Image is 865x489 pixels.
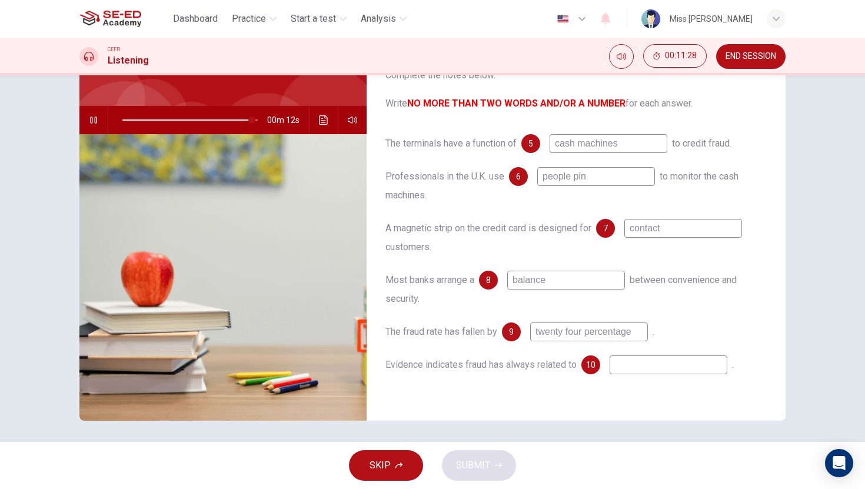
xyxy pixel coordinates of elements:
[385,359,577,370] span: Evidence indicates fraud has always related to
[349,450,423,481] button: SKIP
[108,54,149,68] h1: Listening
[486,276,491,284] span: 8
[641,9,660,28] img: Profile picture
[716,44,786,69] button: END SESSION
[267,106,309,134] span: 00m 12s
[385,274,474,285] span: Most banks arrange a
[385,68,767,111] span: Complete the notes below. Write for each answer.
[291,12,336,26] span: Start a test
[516,172,521,181] span: 6
[385,326,497,337] span: The fraud rate has fallen by
[232,12,266,26] span: Practice
[672,138,731,149] span: to credit fraud.
[555,15,570,24] img: en
[603,224,608,232] span: 7
[227,8,281,29] button: Practice
[732,359,734,370] span: .
[79,134,367,421] img: Credit Card Fraud
[314,106,333,134] button: Click to see the audio transcription
[370,457,391,474] span: SKIP
[726,52,776,61] span: END SESSION
[108,45,120,54] span: CEFR
[79,7,141,31] img: SE-ED Academy logo
[385,222,591,234] span: A magnetic strip on the credit card is designed for
[825,449,853,477] div: Open Intercom Messenger
[173,12,218,26] span: Dashboard
[385,241,431,252] span: customers.
[665,51,697,61] span: 00:11:28
[653,326,654,337] span: .
[643,44,707,69] div: Hide
[286,8,351,29] button: Start a test
[79,7,168,31] a: SE-ED Academy logo
[509,328,514,336] span: 9
[528,139,533,148] span: 5
[643,44,707,68] button: 00:11:28
[385,171,504,182] span: Professionals in the U.K. use
[361,12,396,26] span: Analysis
[168,8,222,29] button: Dashboard
[609,44,634,69] div: Mute
[407,98,626,109] b: NO MORE THAN TWO WORDS AND/OR A NUMBER
[356,8,411,29] button: Analysis
[670,12,753,26] div: Miss [PERSON_NAME]
[586,361,595,369] span: 10
[385,138,517,149] span: The terminals have a function of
